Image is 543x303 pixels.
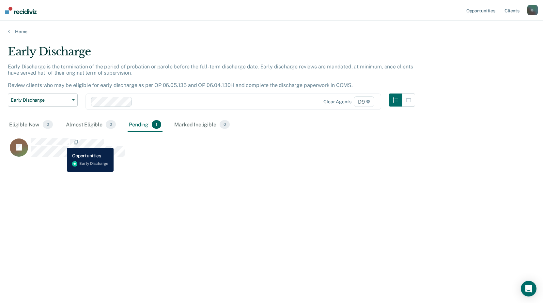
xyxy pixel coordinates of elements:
[106,120,116,129] span: 0
[220,120,230,129] span: 0
[65,118,117,132] div: Almost Eligible0
[152,120,161,129] span: 1
[8,64,413,89] p: Early Discharge is the termination of the period of probation or parole before the full-term disc...
[173,118,231,132] div: Marked Ineligible0
[128,118,163,132] div: Pending1
[8,45,415,64] div: Early Discharge
[8,118,54,132] div: Eligible Now0
[11,97,70,103] span: Early Discharge
[8,94,78,107] button: Early Discharge
[8,137,469,164] div: CaseloadOpportunityCell-0820899
[521,281,536,296] div: Open Intercom Messenger
[5,7,37,14] img: Recidiviz
[323,99,351,105] div: Clear agents
[527,5,538,15] button: B
[8,29,535,35] a: Home
[43,120,53,129] span: 0
[354,96,374,107] span: D9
